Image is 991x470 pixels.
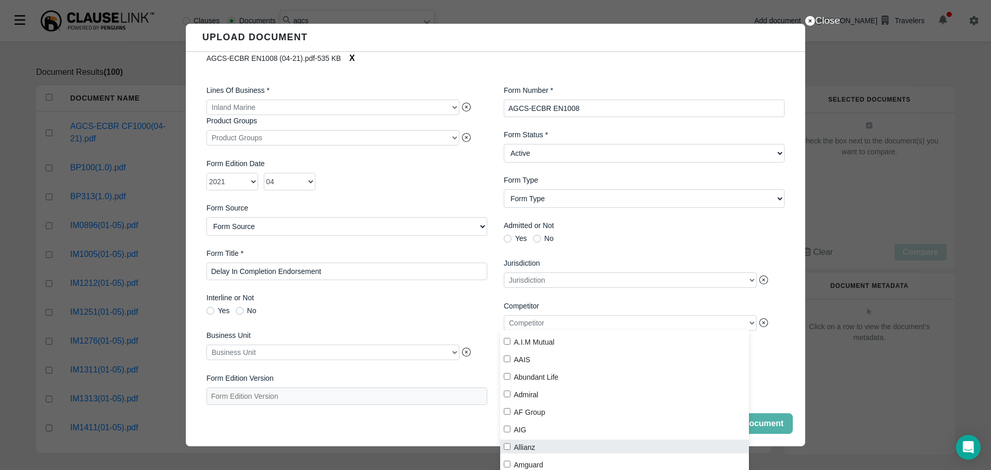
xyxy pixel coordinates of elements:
div: Open Intercom Messenger [956,435,981,460]
label: AIG [500,422,749,436]
input: AAIS [504,355,510,362]
label: Form Edition Version [206,373,487,384]
label: AAIS [500,352,749,366]
label: Interline or Not [206,293,487,303]
label: Form Number * [504,85,785,96]
label: Abundant Life [500,369,749,383]
label: Lines Of Business * [206,85,487,96]
label: Yes [504,235,527,242]
div: Competitor [504,315,757,331]
label: No [533,235,554,242]
input: Amguard [504,461,510,467]
div: Business Unit [206,345,459,360]
label: Product Groups [206,116,487,126]
label: Allianz [500,440,749,453]
label: Yes [206,307,230,314]
input: AF Group [504,408,510,415]
div: Product Groups [206,130,459,145]
input: Form Edition Version [206,387,487,405]
input: A.I.M Mutual [504,338,510,345]
label: Admitted or Not [504,220,785,231]
label: AF Group [500,404,749,418]
h6: Upload Document [202,32,308,43]
input: Form Title [206,263,487,280]
label: Jurisdiction [504,258,785,269]
label: Form Status * [504,129,785,140]
div: Inland Marine [206,100,459,115]
input: Allianz [504,443,510,450]
input: AIG [504,426,510,432]
label: Form Edition Date [206,158,487,169]
label: No [236,307,257,314]
label: Form Type [504,175,785,186]
div: AGCS-ECBR EN1008 (04-21).pdf - 535 KB [206,48,785,69]
input: Form Number [504,100,785,117]
button: X [341,48,363,69]
div: Jurisdiction [504,272,757,288]
input: Abundant Life [504,373,510,380]
label: Form Title * [206,248,487,259]
label: Competitor [504,301,785,312]
label: Business Unit [206,330,487,341]
label: A.I.M Mutual [500,334,749,348]
label: Admiral [500,387,749,401]
input: Admiral [504,391,510,397]
label: Form Source [206,203,487,214]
